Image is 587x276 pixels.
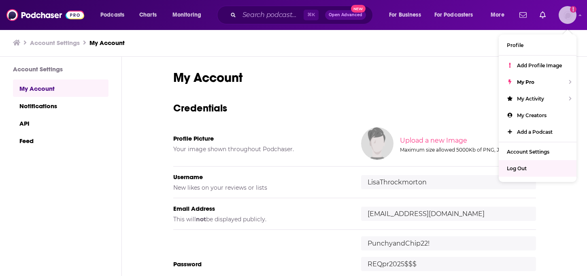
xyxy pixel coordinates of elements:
span: My Activity [517,96,544,102]
h5: This will be displayed publicly. [173,216,348,223]
span: My Creators [517,112,547,118]
span: Add a Podcast [517,129,553,135]
span: Open Advanced [329,13,362,17]
a: Account Settings [499,143,576,160]
img: Your profile image [361,127,393,160]
a: My Creators [499,107,576,124]
input: email [361,207,536,221]
a: Charts [134,9,162,21]
h5: Username [173,173,348,181]
span: Podcasts [100,9,124,21]
a: My Account [89,39,125,47]
input: Verify current password [361,236,536,250]
input: Search podcasts, credits, & more... [239,9,304,21]
img: Podchaser - Follow, Share and Rate Podcasts [6,7,84,23]
button: Show profile menu [559,6,576,24]
button: open menu [429,9,485,21]
h5: New likes on your reviews or lists [173,184,348,191]
button: open menu [485,9,515,21]
span: Account Settings [507,149,549,155]
a: Profile [499,37,576,53]
a: My Account [13,79,108,97]
span: For Podcasters [434,9,473,21]
a: Show notifications dropdown [536,8,549,22]
a: Feed [13,132,108,149]
a: API [13,114,108,132]
div: Maximum size allowed 5000Kb of PNG, JPEG, JPG [400,147,534,153]
span: My Pro [517,79,534,85]
div: Search podcasts, credits, & more... [225,6,381,24]
input: username [361,175,536,189]
b: not [196,216,206,223]
img: User Profile [559,6,576,24]
h5: Password [173,260,348,268]
ul: Show profile menu [499,34,576,182]
a: Account Settings [30,39,80,47]
h1: My Account [173,70,536,86]
input: Enter new password [361,257,536,271]
span: New [351,5,366,13]
h5: Profile Picture [173,135,348,142]
a: Add a Podcast [499,124,576,140]
button: open menu [167,9,212,21]
span: For Business [389,9,421,21]
h3: Account Settings [13,65,108,73]
span: Monitoring [172,9,201,21]
span: Charts [139,9,157,21]
button: open menu [383,9,431,21]
span: ⌘ K [304,10,319,20]
svg: Add a profile image [570,6,576,13]
span: Profile [507,42,523,48]
span: More [491,9,504,21]
h3: Credentials [173,102,536,114]
a: Show notifications dropdown [516,8,530,22]
span: Log Out [507,165,527,171]
h5: Your image shown throughout Podchaser. [173,145,348,153]
span: Logged in as LisaThrockmorton [559,6,576,24]
a: Add Profile Image [499,57,576,74]
span: Add Profile Image [517,62,562,68]
button: open menu [95,9,135,21]
a: Notifications [13,97,108,114]
h5: Email Address [173,205,348,212]
button: Open AdvancedNew [325,10,366,20]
